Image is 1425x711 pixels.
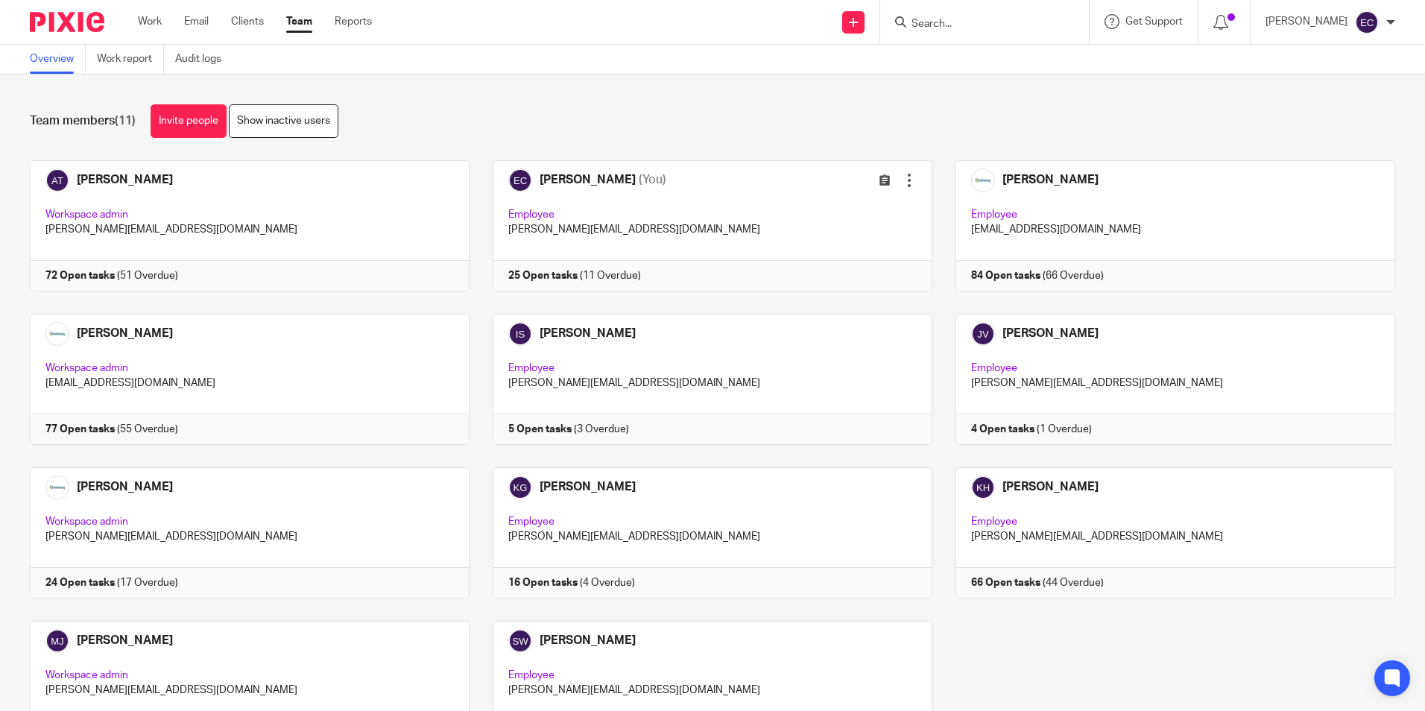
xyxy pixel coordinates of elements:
input: Search [910,18,1044,31]
a: Work [138,14,162,29]
a: Audit logs [175,45,233,74]
a: Clients [231,14,264,29]
a: Reports [335,14,372,29]
a: Show inactive users [229,104,338,138]
p: [PERSON_NAME] [1266,14,1347,29]
img: svg%3E [1355,10,1379,34]
a: Overview [30,45,86,74]
span: Get Support [1125,16,1183,27]
a: Invite people [151,104,227,138]
a: Team [286,14,312,29]
h1: Team members [30,113,136,129]
span: (11) [115,115,136,127]
img: Pixie [30,12,104,32]
a: Work report [97,45,164,74]
a: Email [184,14,209,29]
